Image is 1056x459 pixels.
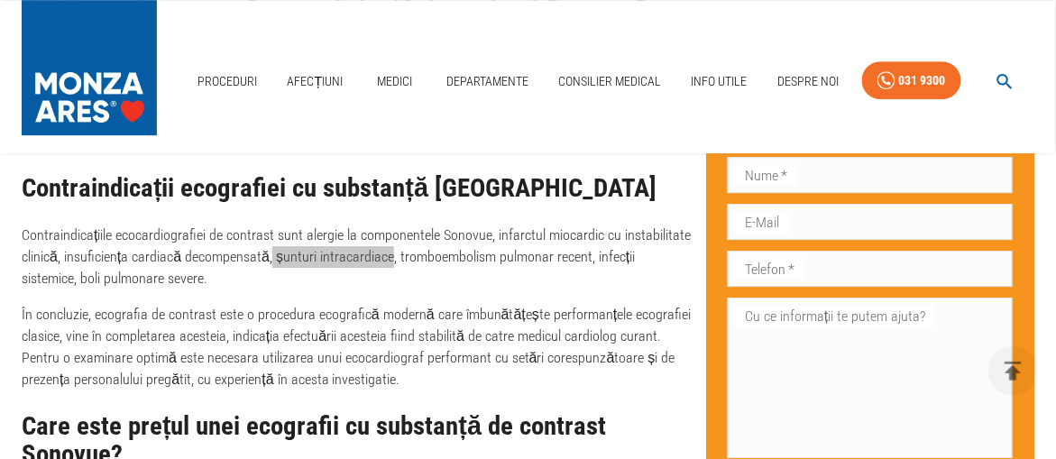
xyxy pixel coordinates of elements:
[366,63,424,100] a: Medici
[862,61,961,100] a: 031 9300
[770,63,846,100] a: Despre Noi
[551,63,668,100] a: Consilier Medical
[190,63,264,100] a: Proceduri
[684,63,755,100] a: Info Utile
[22,225,692,289] p: Contraindicațiile ecocardiografiei de contrast sunt alergie la componentele Sonovue, infarctul mi...
[22,304,692,390] p: În concluzie, ecografia de contrast este o procedura ecografică modernă care îmbunătățește perfor...
[988,346,1038,396] button: delete
[280,63,351,100] a: Afecțiuni
[439,63,536,100] a: Departamente
[22,174,692,203] h2: Contraindicații ecografiei cu substanță [GEOGRAPHIC_DATA]
[899,69,946,92] div: 031 9300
